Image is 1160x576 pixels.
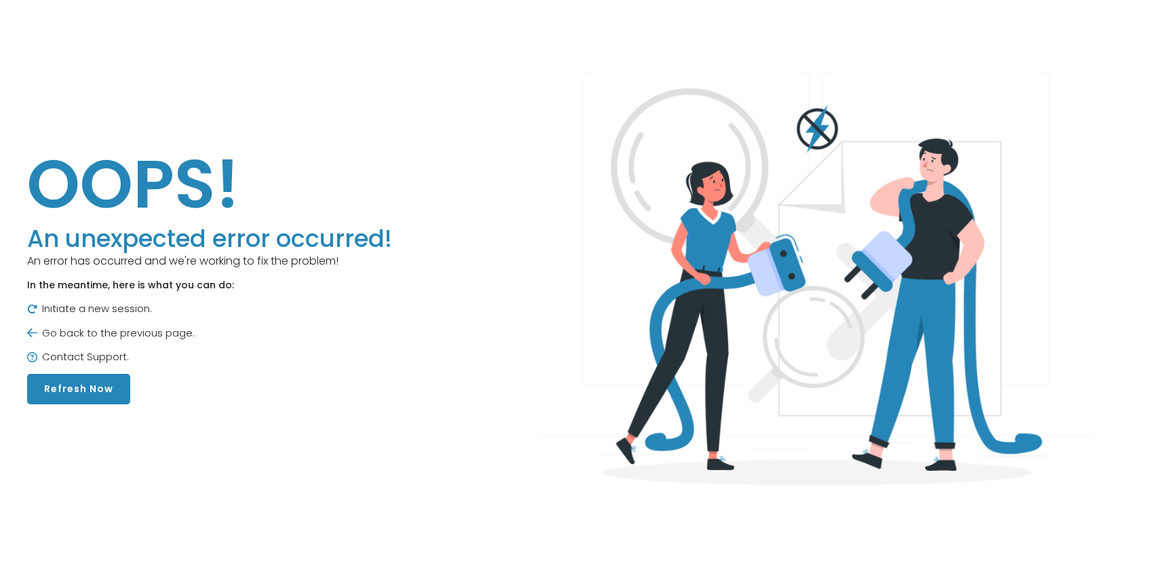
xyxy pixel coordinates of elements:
h1: OOPS! [27,143,392,225]
p: Contact Support. [27,349,392,365]
h3: An unexpected error occurred! [27,225,392,253]
button: Refresh Now [27,374,130,404]
p: Initiate a new session. [27,301,392,317]
p: In the meantime, here is what you can do: [27,278,392,292]
p: An error has occurred and we're working to fix the problem! [27,253,392,269]
p: Go back to the previous page. [27,326,392,341]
